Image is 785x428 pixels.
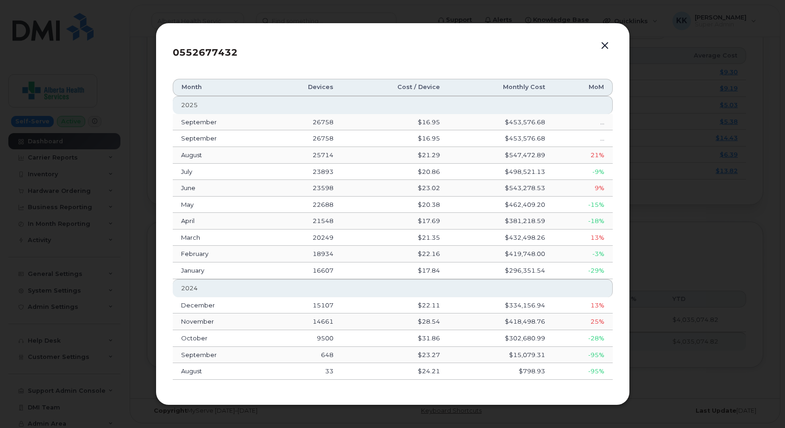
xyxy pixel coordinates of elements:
td: $302,680.99 [448,330,554,347]
div: -28% [562,334,604,343]
td: $334,156.94 [448,297,554,314]
td: 648 [266,347,342,364]
td: 15107 [266,297,342,314]
td: October [173,330,267,347]
td: $28.54 [342,313,448,330]
td: $23.27 [342,347,448,364]
td: $418,498.76 [448,313,554,330]
th: 2024 [173,279,613,297]
td: $31.86 [342,330,448,347]
div: -95% [562,351,604,359]
td: 9500 [266,330,342,347]
td: November [173,313,267,330]
td: $22.11 [342,297,448,314]
td: September [173,347,267,364]
td: $15,079.31 [448,347,554,364]
div: 13% [562,301,604,310]
div: 25% [562,317,604,326]
td: December [173,297,267,314]
td: 14661 [266,313,342,330]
